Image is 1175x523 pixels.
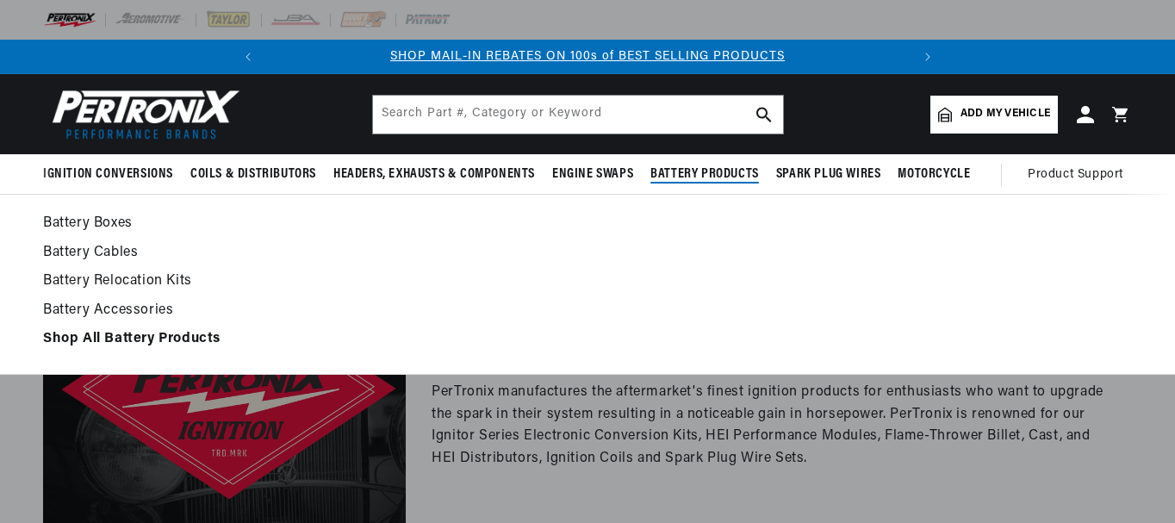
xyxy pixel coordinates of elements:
[43,154,182,195] summary: Ignition Conversions
[265,47,911,66] div: 1 of 2
[390,50,785,63] a: SHOP MAIL-IN REBATES ON 100s of BEST SELLING PRODUCTS
[961,106,1050,122] span: Add my vehicle
[544,154,642,195] summary: Engine Swaps
[43,299,1132,323] a: Battery Accessories
[43,327,1132,352] a: Shop All Battery Products
[182,154,325,195] summary: Coils & Distributors
[43,212,1132,236] a: Battery Boxes
[43,84,241,144] img: Pertronix
[43,241,1132,265] a: Battery Cables
[930,96,1058,134] a: Add my vehicle
[552,165,633,184] span: Engine Swaps
[911,40,945,74] button: Translation missing: en.sections.announcements.next_announcement
[642,154,768,195] summary: Battery Products
[43,270,1132,294] a: Battery Relocation Kits
[231,40,265,74] button: Translation missing: en.sections.announcements.previous_announcement
[650,165,759,184] span: Battery Products
[1028,165,1123,184] span: Product Support
[325,154,544,195] summary: Headers, Exhausts & Components
[190,165,316,184] span: Coils & Distributors
[776,165,881,184] span: Spark Plug Wires
[333,165,535,184] span: Headers, Exhausts & Components
[432,382,1106,470] p: PerTronix manufactures the aftermarket's finest ignition products for enthusiasts who want to upg...
[43,165,173,184] span: Ignition Conversions
[43,332,221,346] strong: Shop All Battery Products
[1028,154,1132,196] summary: Product Support
[768,154,890,195] summary: Spark Plug Wires
[373,96,783,134] input: Search Part #, Category or Keyword
[898,165,970,184] span: Motorcycle
[745,96,783,134] button: search button
[889,154,979,195] summary: Motorcycle
[265,47,911,66] div: Announcement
